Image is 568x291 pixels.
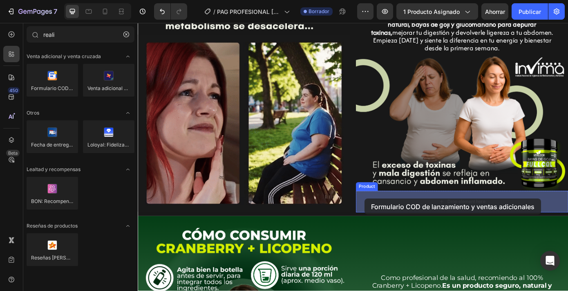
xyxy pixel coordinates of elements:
[309,8,329,14] font: Borrador
[27,166,81,172] font: Lealtad y recompensas
[27,26,134,43] input: Search Shopify Apps
[121,163,134,176] span: Abrir palanca
[121,219,134,232] span: Abrir palanca
[403,8,460,15] font: 1 producto asignado
[519,8,541,15] font: Publicar
[396,3,478,20] button: 1 producto asignado
[3,3,61,20] button: 7
[121,50,134,63] span: Abrir palanca
[485,8,505,15] font: Ahorrar
[9,88,18,93] font: 450
[27,110,39,116] font: Otros
[481,3,508,20] button: Ahorrar
[138,23,568,291] iframe: Área de diseño
[154,3,187,20] div: Deshacer/Rehacer
[540,251,560,271] div: Abrir Intercom Messenger
[512,3,548,20] button: Publicar
[8,150,18,156] font: Beta
[121,106,134,120] span: Abrir palanca
[217,8,280,24] font: PAG PROFESIONAL [PERSON_NAME]
[54,7,57,16] font: 7
[27,223,78,229] font: Reseñas de productos
[27,53,101,59] font: Venta adicional y venta cruzada
[213,8,215,15] font: /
